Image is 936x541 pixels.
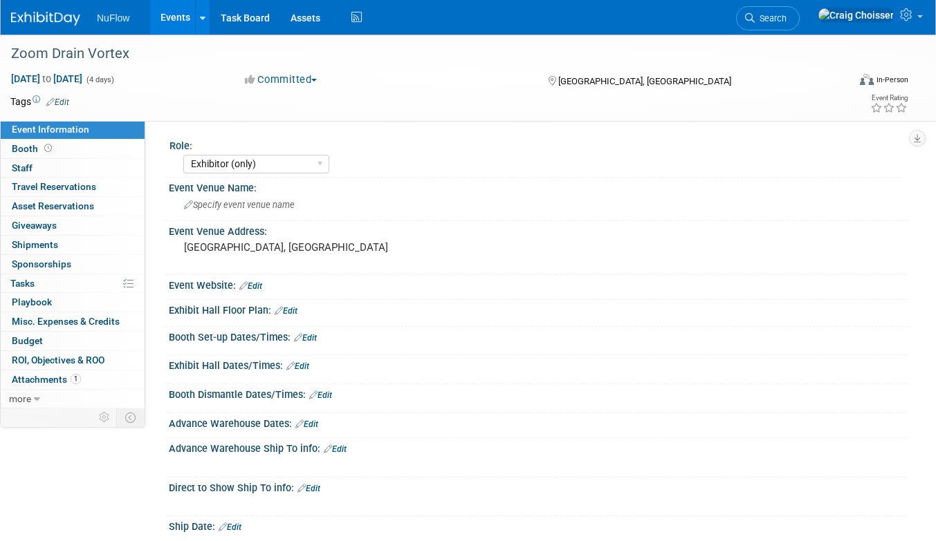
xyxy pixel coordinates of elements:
[169,413,908,431] div: Advance Warehouse Dates:
[169,135,902,153] div: Role:
[1,216,145,235] a: Giveaways
[870,95,908,102] div: Event Rating
[10,73,83,85] span: [DATE] [DATE]
[1,332,145,350] a: Budget
[275,306,297,316] a: Edit
[286,361,309,371] a: Edit
[1,293,145,312] a: Playbook
[1,197,145,216] a: Asset Reservations
[736,6,800,30] a: Search
[42,143,55,153] span: Booth not reserved yet
[40,73,53,84] span: to
[85,75,114,84] span: (4 days)
[169,438,908,456] div: Advance Warehouse Ship To info:
[755,13,787,23] span: Search
[12,143,55,154] span: Booth
[12,316,120,327] span: Misc. Expenses & Credits
[12,124,89,135] span: Event Information
[10,95,69,108] td: Tags
[12,220,57,231] span: Giveaways
[1,274,145,293] a: Tasks
[12,335,43,346] span: Budget
[46,97,69,107] a: Edit
[1,351,145,370] a: ROI, Objectives & ROO
[776,72,908,93] div: Event Format
[169,355,908,373] div: Exhibit Hall Dates/Times:
[295,419,318,429] a: Edit
[11,12,80,26] img: ExhibitDay
[169,477,908,495] div: Direct to Show Ship To info:
[219,522,241,532] a: Edit
[297,484,320,493] a: Edit
[558,76,731,86] span: [GEOGRAPHIC_DATA], [GEOGRAPHIC_DATA]
[1,312,145,331] a: Misc. Expenses & Credits
[294,333,317,343] a: Edit
[1,255,145,274] a: Sponsorships
[1,390,145,408] a: more
[12,239,58,250] span: Shipments
[12,258,71,269] span: Sponsorships
[1,120,145,139] a: Event Information
[12,162,33,173] span: Staff
[97,12,129,23] span: NuFlow
[9,393,31,404] span: more
[324,444,347,454] a: Edit
[876,75,908,85] div: In-Person
[239,281,262,291] a: Edit
[12,296,52,307] span: Playbook
[169,275,908,293] div: Event Website:
[169,178,908,195] div: Event Venue Name:
[12,200,94,211] span: Asset Reservations
[240,73,322,87] button: Committed
[184,241,461,254] pre: [GEOGRAPHIC_DATA], [GEOGRAPHIC_DATA]
[818,8,894,23] img: Craig Choisser
[1,140,145,158] a: Booth
[169,384,908,402] div: Booth Dismantle Dates/Times:
[117,408,145,426] td: Toggle Event Tabs
[169,327,908,345] div: Booth Set-up Dates/Times:
[12,181,96,192] span: Travel Reservations
[10,278,35,289] span: Tasks
[169,221,908,238] div: Event Venue Address:
[169,516,908,534] div: Ship Date:
[71,374,81,384] span: 1
[1,178,145,196] a: Travel Reservations
[860,74,874,85] img: Format-Inperson.png
[169,300,908,318] div: Exhibit Hall Floor Plan:
[309,390,332,400] a: Edit
[1,370,145,389] a: Attachments1
[1,159,145,178] a: Staff
[93,408,117,426] td: Personalize Event Tab Strip
[6,41,832,66] div: Zoom Drain Vortex
[12,354,104,366] span: ROI, Objectives & ROO
[184,200,295,210] span: Specify event venue name
[12,374,81,385] span: Attachments
[1,236,145,254] a: Shipments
